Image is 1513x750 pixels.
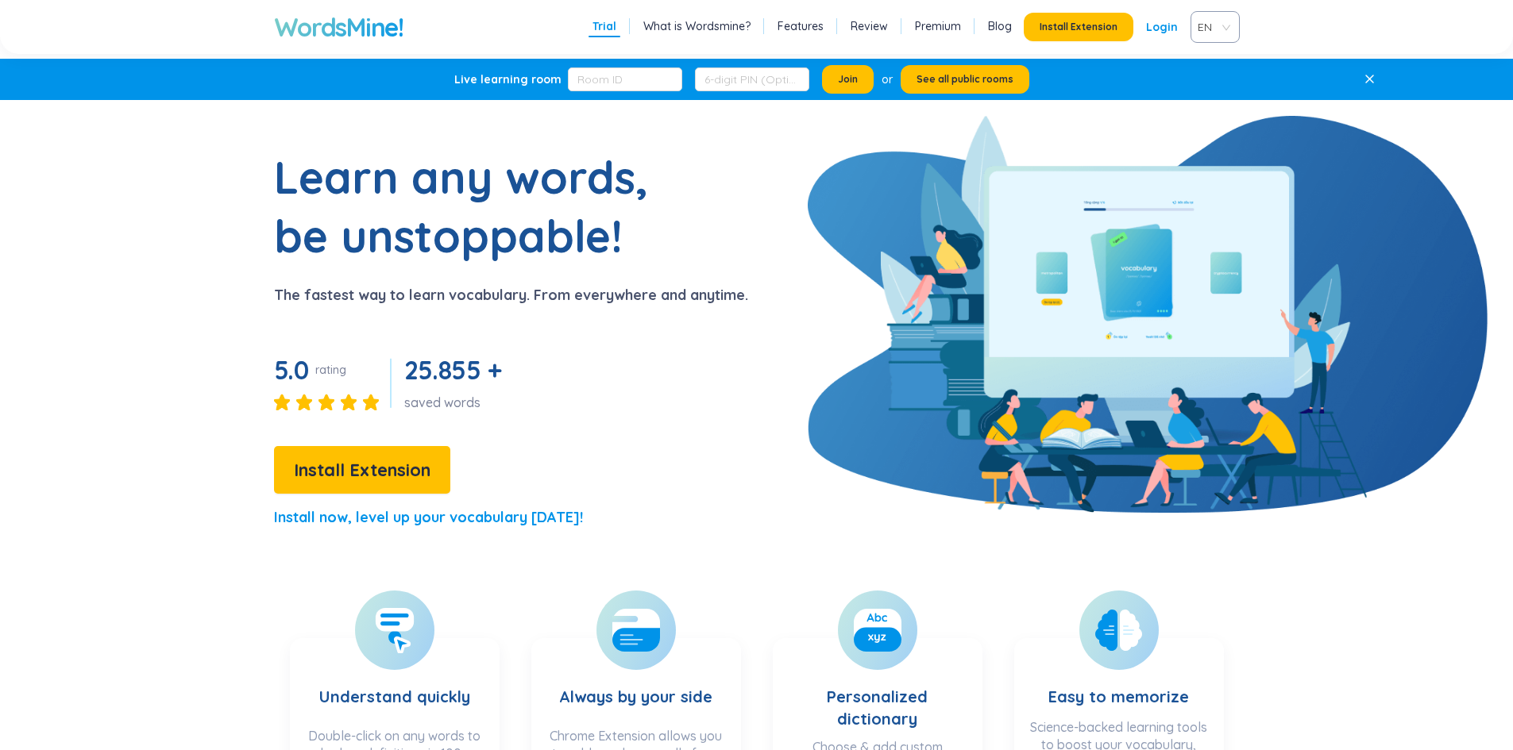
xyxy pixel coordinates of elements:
a: Install Extension [274,463,450,479]
div: or [882,71,893,88]
p: Install now, level up your vocabulary [DATE]! [274,506,583,529]
a: WordsMine! [274,11,403,43]
input: Room ID [568,67,682,91]
h3: Always by your side [559,654,712,719]
h3: Easy to memorize [1048,654,1189,710]
span: Install Extension [1040,21,1117,33]
div: Live learning room [454,71,562,87]
a: What is Wordsmine? [643,18,751,34]
a: Blog [988,18,1012,34]
button: See all public rooms [901,65,1029,94]
button: Install Extension [274,446,450,494]
a: Premium [915,18,961,34]
input: 6-digit PIN (Optional) [695,67,809,91]
a: Features [778,18,824,34]
a: Trial [592,18,616,34]
span: VIE [1198,15,1226,39]
a: Login [1146,13,1178,41]
div: rating [315,362,346,378]
span: See all public rooms [917,73,1013,86]
span: Join [838,73,858,86]
h3: Personalized dictionary [789,654,967,730]
h3: Understand quickly [319,654,470,719]
button: Install Extension [1024,13,1133,41]
div: saved words [404,394,508,411]
span: 5.0 [274,354,309,386]
span: 25.855 + [404,354,502,386]
p: The fastest way to learn vocabulary. From everywhere and anytime. [274,284,748,306]
a: Review [851,18,888,34]
button: Join [822,65,874,94]
span: Install Extension [294,456,430,484]
h1: Learn any words, be unstoppable! [274,148,671,265]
